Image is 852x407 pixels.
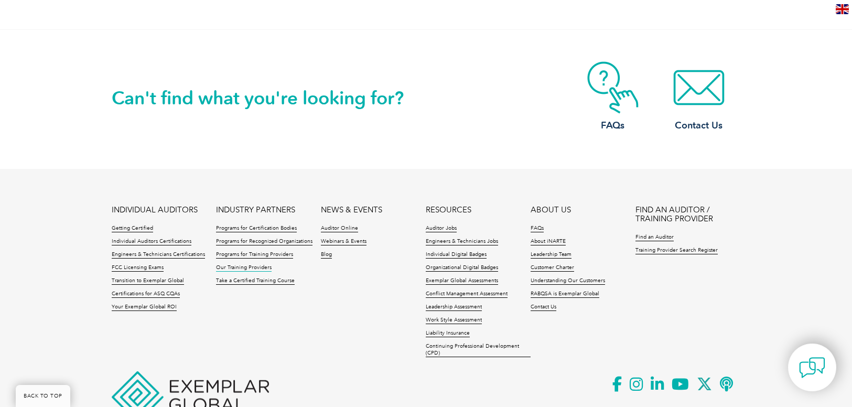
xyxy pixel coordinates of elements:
[112,238,191,245] a: Individual Auditors Certifications
[531,264,574,272] a: Customer Charter
[321,251,332,259] a: Blog
[216,225,297,232] a: Programs for Certification Bodies
[635,234,674,241] a: Find an Auditor
[426,317,482,324] a: Work Style Assessment
[112,264,164,272] a: FCC Licensing Exams
[321,225,358,232] a: Auditor Online
[657,61,741,132] a: Contact Us
[112,277,184,285] a: Transition to Exemplar Global
[571,61,655,132] a: FAQs
[657,119,741,132] h3: Contact Us
[112,206,198,215] a: INDIVIDUAL AUDITORS
[112,225,153,232] a: Getting Certified
[426,291,508,298] a: Conflict Management Assessment
[426,343,531,357] a: Continuing Professional Development (CPD)
[426,206,471,215] a: RESOURCES
[657,61,741,114] img: contact-email.webp
[531,225,544,232] a: FAQs
[571,119,655,132] h3: FAQs
[426,225,457,232] a: Auditor Jobs
[531,206,571,215] a: ABOUT US
[216,251,293,259] a: Programs for Training Providers
[112,291,180,298] a: Certifications for ASQ CQAs
[426,330,470,337] a: Liability Insurance
[321,238,366,245] a: Webinars & Events
[426,238,498,245] a: Engineers & Technicians Jobs
[112,304,177,311] a: Your Exemplar Global ROI
[799,355,825,381] img: contact-chat.png
[426,277,498,285] a: Exemplar Global Assessments
[426,251,487,259] a: Individual Digital Badges
[112,90,426,106] h2: Can't find what you're looking for?
[321,206,382,215] a: NEWS & EVENTS
[635,247,718,254] a: Training Provider Search Register
[426,304,482,311] a: Leadership Assessment
[112,251,205,259] a: Engineers & Technicians Certifications
[571,61,655,114] img: contact-faq.webp
[836,4,849,14] img: en
[426,264,498,272] a: Organizational Digital Badges
[531,251,571,259] a: Leadership Team
[16,385,70,407] a: BACK TO TOP
[216,264,272,272] a: Our Training Providers
[531,291,599,298] a: RABQSA is Exemplar Global
[216,277,295,285] a: Take a Certified Training Course
[216,206,295,215] a: INDUSTRY PARTNERS
[531,277,605,285] a: Understanding Our Customers
[531,304,556,311] a: Contact Us
[635,206,740,223] a: FIND AN AUDITOR / TRAINING PROVIDER
[531,238,566,245] a: About iNARTE
[216,238,312,245] a: Programs for Recognized Organizations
